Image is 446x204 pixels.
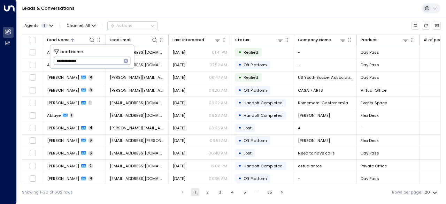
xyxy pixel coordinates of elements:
[172,37,221,43] div: Last Interacted
[110,23,132,28] div: Actions
[88,100,92,105] span: 1
[47,100,79,106] span: Abel Gallego Sola
[212,50,227,55] p: 01:41 PM
[244,75,258,80] span: Replied
[361,100,387,106] span: Events Space
[110,50,164,55] span: aakritimlhtr@outlook.com
[172,100,185,106] span: Jun 22, 2025
[110,176,164,181] span: adriennboronde@icloud.com
[107,21,157,30] button: Actions
[294,59,357,71] td: -
[110,37,131,43] div: Lead Email
[238,111,241,120] div: •
[361,50,379,55] span: Day Pass
[203,188,212,196] button: Go to page 2
[253,188,261,196] div: …
[47,37,95,43] div: Lead Name
[433,22,441,30] button: Archived Leads
[172,163,185,169] span: Feb 05, 2025
[244,88,267,93] span: Off Platform
[244,138,267,143] span: Off Platform
[235,37,249,43] div: Status
[209,113,227,118] p: 06:23 AM
[172,176,185,181] span: Jun 02, 2025
[88,126,93,130] span: 4
[178,188,286,196] nav: pagination navigation
[47,50,60,55] span: Aakriti
[392,189,422,195] label: Rows per page:
[29,163,36,169] span: Toggle select row
[361,37,377,43] div: Product
[172,150,185,156] span: Apr 14, 2025
[29,175,36,182] span: Toggle select row
[294,46,357,58] td: -
[244,62,267,68] span: Off Platform
[88,75,93,80] span: 4
[22,5,75,11] a: Leads & Conversations
[172,50,185,55] span: Aug 31, 2025
[110,75,164,80] span: aaron.coloma@gmail.com
[172,125,185,131] span: Apr 10, 2025
[298,100,348,106] span: Komomami Gastronomía
[110,163,164,169] span: adrianalavinp@gmail.com
[361,88,386,93] span: Virtual Office
[41,23,48,28] span: 1
[110,88,164,93] span: abdellatif.jouk@gmail.com
[412,22,420,30] button: Customize
[85,23,90,28] span: All
[294,172,357,184] td: -
[29,61,36,68] span: Toggle select row
[24,24,39,28] span: Agents
[422,22,430,30] span: Refresh
[209,62,227,68] p: 07:52 AM
[47,176,79,181] span: Adrienn
[209,88,227,93] p: 04:20 AM
[172,75,185,80] span: May 21, 2025
[209,75,227,80] p: 06:47 AM
[110,37,158,43] div: Lead Email
[29,87,36,94] span: Toggle select row
[235,37,283,43] div: Status
[47,163,79,169] span: Adriana Lavín Planas
[298,37,346,43] div: Company Name
[64,22,98,29] button: Channel:All
[29,49,36,56] span: Toggle select row
[298,88,323,93] span: CASA 7 ARTS
[208,150,227,156] p: 06:40 AM
[298,37,331,43] div: Company Name
[88,164,93,168] span: 2
[361,150,379,156] span: Day Pass
[29,99,36,106] span: Toggle select row
[244,163,283,169] span: Handoff Completed
[110,138,164,143] span: adridu74.clarke@gmail.com
[172,88,185,93] span: May 06, 2025
[361,138,379,143] span: Flex Desk
[238,85,241,95] div: •
[278,188,286,196] button: Go to next page
[244,50,258,55] span: Replied
[29,37,36,44] span: Toggle select all
[110,150,164,156] span: akaytukova@gmail.com
[238,47,241,57] div: •
[22,22,55,29] button: Agents1
[298,75,353,80] span: US Youth Soccer Association
[172,138,185,143] span: Apr 03, 2025
[88,151,93,156] span: 6
[209,176,227,181] p: 03:36 AM
[238,149,241,158] div: •
[244,100,283,106] span: Handoff Completed
[47,75,79,80] span: Aaron
[298,150,335,156] span: Need to have calls
[361,37,409,43] div: Product
[47,37,70,43] div: Lead Name
[298,138,330,143] span: Adrian Clarke
[29,137,36,144] span: Toggle select row
[64,22,98,29] span: Channel:
[238,60,241,69] div: •
[216,188,224,196] button: Go to page 3
[172,37,204,43] div: Last Interacted
[238,161,241,171] div: •
[361,176,379,181] span: Day Pass
[298,125,301,131] span: A
[60,48,83,54] span: Lead Name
